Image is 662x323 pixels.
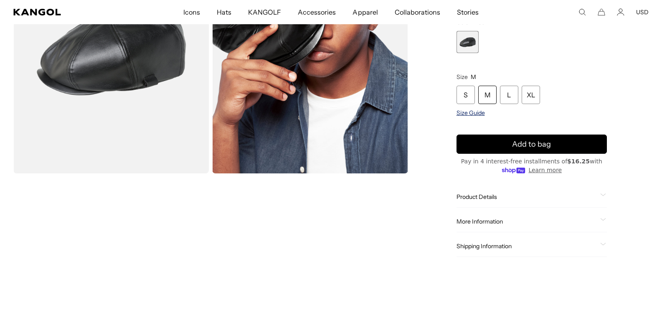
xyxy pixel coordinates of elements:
span: M [471,73,476,81]
span: Shipping Information [457,242,597,250]
span: Size [457,73,468,81]
div: XL [522,86,540,104]
a: Kangol [13,9,121,15]
div: M [478,86,497,104]
button: Cart [598,8,605,16]
button: USD [636,8,649,16]
div: 1 of 1 [457,31,479,53]
div: S [457,86,475,104]
summary: Search here [578,8,586,16]
span: Product Details [457,193,597,201]
label: Black [457,31,479,53]
span: More Information [457,218,597,225]
span: Add to bag [512,139,551,150]
a: Account [617,8,624,16]
button: Add to bag [457,135,607,154]
div: L [500,86,518,104]
span: Size Guide [457,109,485,117]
